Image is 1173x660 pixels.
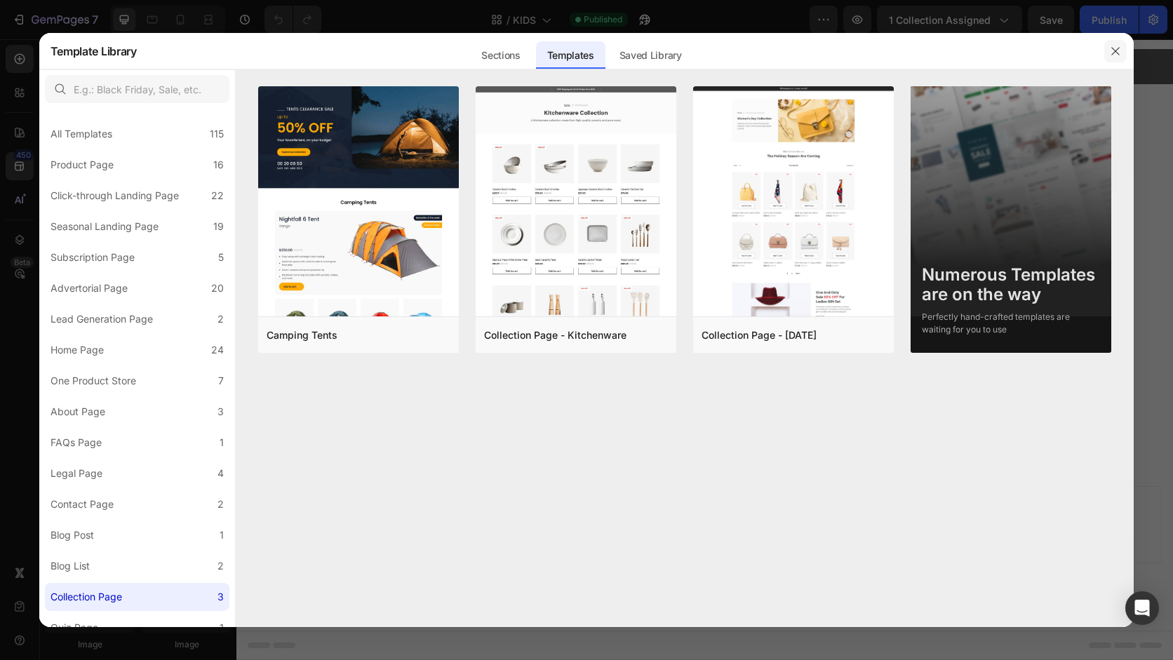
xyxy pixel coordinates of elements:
[530,471,616,485] div: Add blank section
[217,311,224,328] div: 2
[217,403,224,420] div: 3
[51,496,114,513] div: Contact Page
[361,10,546,44] button: Add to cart
[267,327,337,344] div: Camping Tents
[622,18,694,36] div: Out Of Stock
[235,359,298,377] div: Add to cart
[213,218,224,235] div: 19
[51,372,136,389] div: One Product Store
[217,496,224,513] div: 2
[220,434,224,451] div: 1
[51,33,137,69] h2: Template Library
[217,558,224,574] div: 2
[166,10,350,44] button: Add to cart
[210,126,224,142] div: 115
[922,311,1100,336] div: Perfectly hand-crafted templates are waiting for you to use
[556,10,741,44] button: Out Of Stock
[51,558,90,574] div: Blog List
[361,67,546,252] img: Kinder Bio Basecap - Helles Mintgrün
[361,351,546,385] button: Add to cart
[166,67,350,252] a: Baby Bio-Kurzarm-Kontrastbody
[51,156,114,173] div: Product Page
[361,262,546,279] h2: Kinder Bio Basecap
[51,403,105,420] div: About Page
[1125,591,1159,625] div: Open Intercom Messenger
[51,187,179,204] div: Click-through Landing Page
[166,67,350,252] img: Baby Bio-Kurzarm-Kontrastbody - Weiß/Schwarz
[51,434,102,451] div: FAQs Page
[211,342,224,358] div: 24
[752,10,937,44] button: Add to cart
[435,439,502,454] span: Add section
[218,372,224,389] div: 7
[470,41,531,69] div: Sections
[166,262,350,279] h2: Baby Bio-Kurzarm-Kontrastbody
[51,465,102,482] div: Legal Page
[317,471,402,485] div: Choose templates
[218,249,224,266] div: 5
[693,86,894,554] img: Collection%20Page%20-%20Women_s%20Day.png
[361,290,401,311] div: €25,00
[48,81,123,92] div: Drop element here
[51,619,98,636] div: Quiz Page
[211,280,224,297] div: 20
[51,588,122,605] div: Collection Page
[217,465,224,482] div: 4
[211,187,224,204] div: 22
[922,265,1100,306] div: Numerous Templates are on the way
[361,67,546,252] a: Kinder Bio Basecap
[822,18,885,36] div: Add to cart
[51,249,135,266] div: Subscription Page
[220,619,224,636] div: 1
[311,488,407,501] span: inspired by CRO experts
[166,290,205,311] div: €15,00
[536,41,605,69] div: Templates
[51,527,94,544] div: Blog Post
[431,359,494,377] div: Add to cart
[702,327,817,344] div: Collection Page - [DATE]
[221,296,282,304] p: No compare price
[484,327,626,344] div: Collection Page - Kitchenware
[427,471,501,485] div: Generate layout
[51,342,104,358] div: Home Page
[51,218,159,235] div: Seasonal Landing Page
[213,156,224,173] div: 16
[51,280,128,297] div: Advertorial Page
[520,488,624,501] span: then drag & drop elements
[235,18,298,36] div: Add to cart
[258,86,459,525] img: tent.png
[45,75,229,103] input: E.g.: Black Friday, Sale, etc.
[608,41,693,69] div: Saved Library
[51,311,153,328] div: Lead Generation Page
[417,296,478,304] p: No compare price
[431,18,494,36] div: Add to cart
[166,351,350,385] button: Add to cart
[426,488,501,501] span: from URL or image
[220,527,224,544] div: 1
[217,588,224,605] div: 3
[476,86,676,459] img: kitchen1.png
[51,126,112,142] div: All Templates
